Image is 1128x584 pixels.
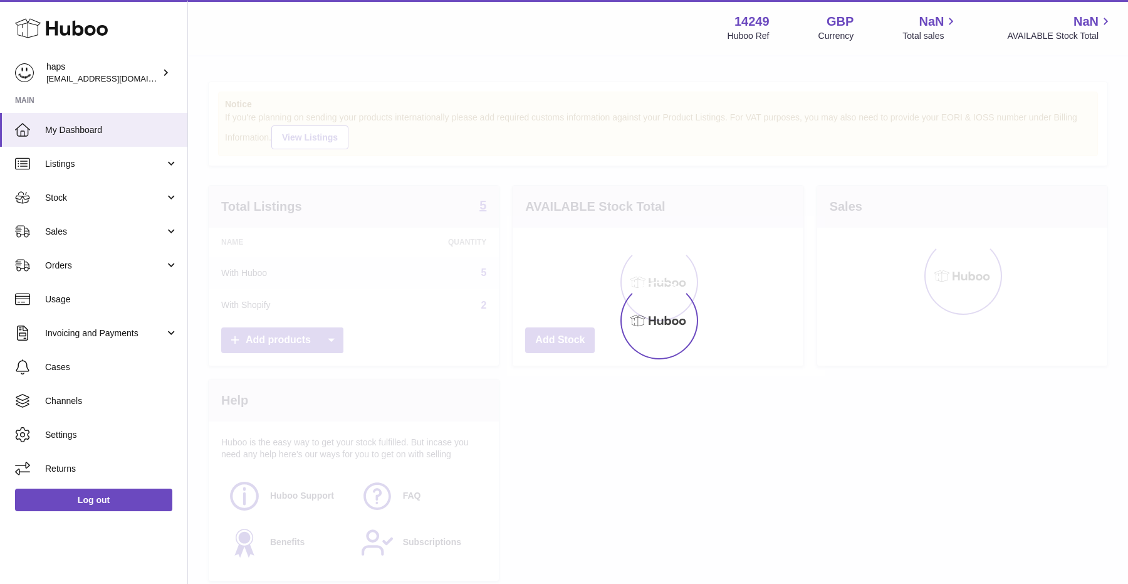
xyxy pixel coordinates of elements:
[827,13,854,30] strong: GBP
[46,61,159,85] div: haps
[902,13,958,42] a: NaN Total sales
[45,260,165,272] span: Orders
[45,294,178,305] span: Usage
[45,158,165,170] span: Listings
[45,192,165,204] span: Stock
[15,489,172,511] a: Log out
[45,124,178,136] span: My Dashboard
[45,361,178,373] span: Cases
[728,30,770,42] div: Huboo Ref
[1007,30,1113,42] span: AVAILABLE Stock Total
[15,63,34,82] img: hello@gethaps.co.uk
[919,13,944,30] span: NaN
[45,463,178,475] span: Returns
[45,395,178,407] span: Channels
[45,226,165,238] span: Sales
[1073,13,1099,30] span: NaN
[818,30,854,42] div: Currency
[902,30,958,42] span: Total sales
[734,13,770,30] strong: 14249
[46,73,184,83] span: [EMAIL_ADDRESS][DOMAIN_NAME]
[1007,13,1113,42] a: NaN AVAILABLE Stock Total
[45,429,178,441] span: Settings
[45,327,165,339] span: Invoicing and Payments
